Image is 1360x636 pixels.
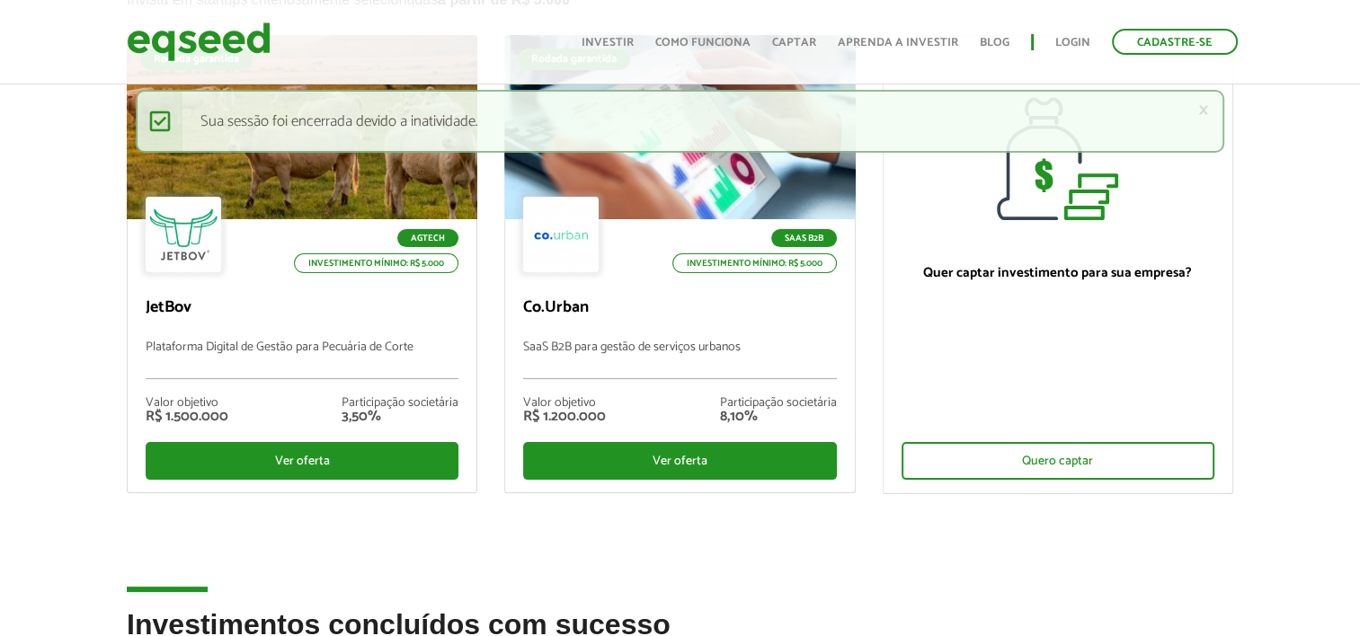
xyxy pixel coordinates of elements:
[146,298,458,318] p: JetBov
[146,340,458,379] p: Plataforma Digital de Gestão para Pecuária de Corte
[127,18,271,66] img: EqSeed
[1055,37,1090,49] a: Login
[504,35,855,493] a: Rodada garantida SaaS B2B Investimento mínimo: R$ 5.000 Co.Urban SaaS B2B para gestão de serviços...
[771,229,837,247] p: SaaS B2B
[902,265,1214,281] p: Quer captar investimento para sua empresa?
[980,37,1009,49] a: Blog
[146,397,228,410] div: Valor objetivo
[1198,101,1209,119] a: ×
[1112,29,1238,55] a: Cadastre-se
[523,442,836,480] div: Ver oferta
[146,442,458,480] div: Ver oferta
[342,397,458,410] div: Participação societária
[883,35,1233,494] a: Quer captar investimento para sua empresa? Quero captar
[672,253,837,273] p: Investimento mínimo: R$ 5.000
[523,298,836,318] p: Co.Urban
[294,253,458,273] p: Investimento mínimo: R$ 5.000
[146,410,228,424] div: R$ 1.500.000
[655,37,751,49] a: Como funciona
[720,397,837,410] div: Participação societária
[582,37,634,49] a: Investir
[523,410,606,424] div: R$ 1.200.000
[136,90,1223,153] div: Sua sessão foi encerrada devido a inatividade.
[127,35,477,493] a: Rodada garantida Agtech Investimento mínimo: R$ 5.000 JetBov Plataforma Digital de Gestão para Pe...
[902,442,1214,480] div: Quero captar
[772,37,816,49] a: Captar
[523,397,606,410] div: Valor objetivo
[342,410,458,424] div: 3,50%
[397,229,458,247] p: Agtech
[838,37,958,49] a: Aprenda a investir
[720,410,837,424] div: 8,10%
[523,340,836,379] p: SaaS B2B para gestão de serviços urbanos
